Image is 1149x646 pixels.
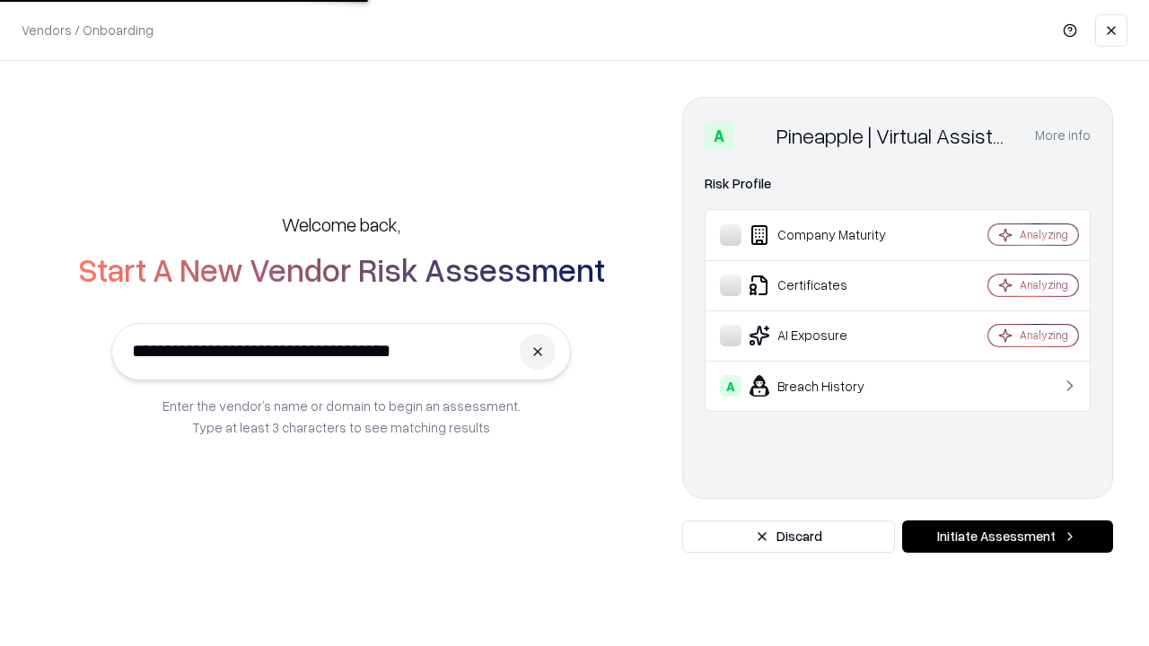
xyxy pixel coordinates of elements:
[78,251,605,287] h2: Start A New Vendor Risk Assessment
[720,325,934,346] div: AI Exposure
[902,520,1113,553] button: Initiate Assessment
[282,212,400,237] h5: Welcome back,
[705,121,733,150] div: A
[720,224,934,246] div: Company Maturity
[776,121,1013,150] div: Pineapple | Virtual Assistant Agency
[720,375,934,397] div: Breach History
[162,395,521,438] p: Enter the vendor’s name or domain to begin an assessment. Type at least 3 characters to see match...
[22,21,153,39] p: Vendors / Onboarding
[720,275,934,296] div: Certificates
[720,375,741,397] div: A
[705,173,1091,195] div: Risk Profile
[1035,119,1091,152] button: More info
[741,121,769,150] img: Pineapple | Virtual Assistant Agency
[682,520,895,553] button: Discard
[1020,277,1068,292] div: Analyzing
[1020,227,1068,242] div: Analyzing
[1020,327,1068,343] div: Analyzing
